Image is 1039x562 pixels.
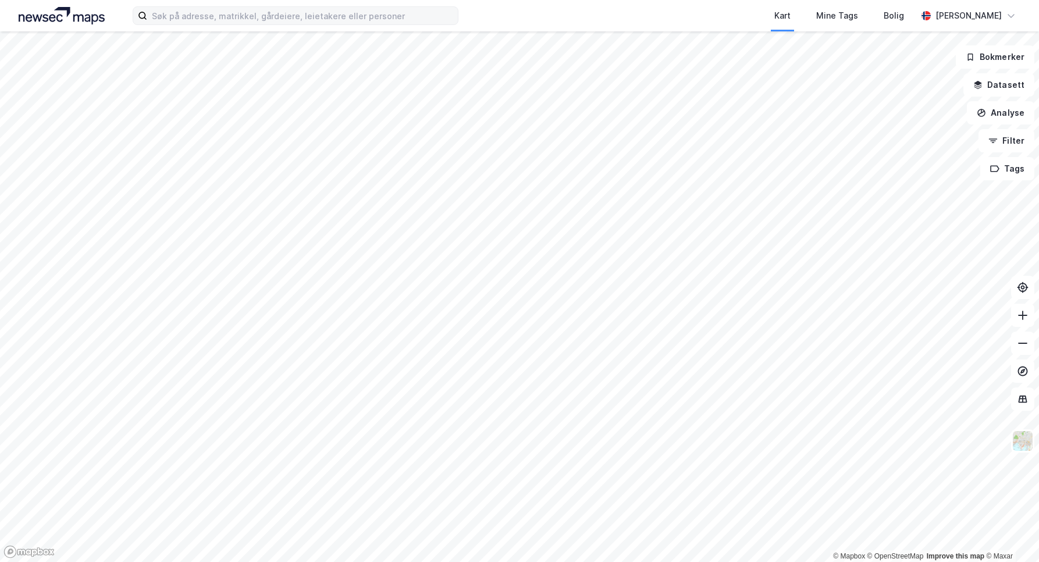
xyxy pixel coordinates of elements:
button: Analyse [967,101,1034,125]
a: Mapbox homepage [3,545,55,559]
div: Bolig [884,9,904,23]
a: OpenStreetMap [867,552,924,560]
input: Søk på adresse, matrikkel, gårdeiere, leietakere eller personer [147,7,458,24]
button: Datasett [963,73,1034,97]
button: Filter [978,129,1034,152]
button: Bokmerker [956,45,1034,69]
iframe: Chat Widget [981,506,1039,562]
div: Mine Tags [816,9,858,23]
div: Kontrollprogram for chat [981,506,1039,562]
a: Mapbox [833,552,865,560]
img: logo.a4113a55bc3d86da70a041830d287a7e.svg [19,7,105,24]
div: Kart [774,9,791,23]
button: Tags [980,157,1034,180]
div: [PERSON_NAME] [935,9,1002,23]
a: Improve this map [927,552,984,560]
img: Z [1012,430,1034,452]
